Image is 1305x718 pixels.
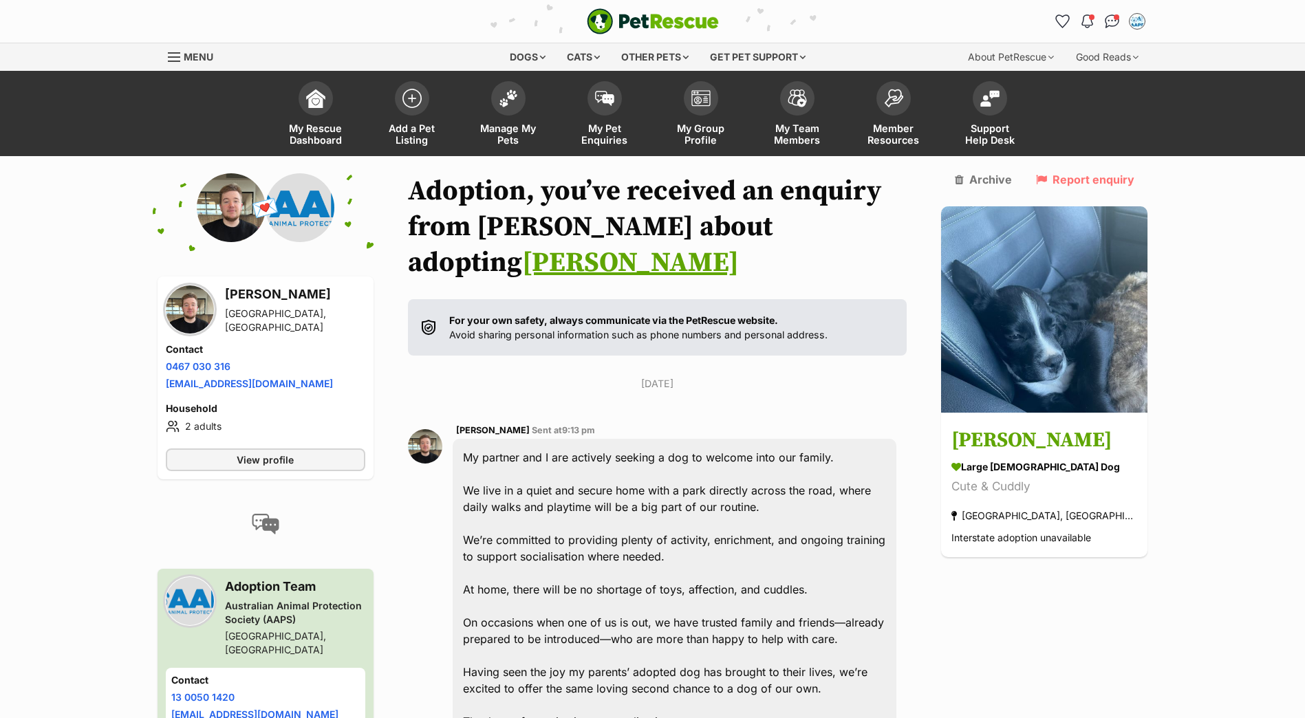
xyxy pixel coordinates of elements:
[980,90,1000,107] img: help-desk-icon-fdf02630f3aa405de69fd3d07c3f3aa587a6932b1a1747fa1d2bba05be0121f9.svg
[306,89,325,108] img: dashboard-icon-eb2f2d2d3e046f16d808141f083e7271f6b2e854fb5c12c21221c1fb7104beca.svg
[532,425,595,435] span: Sent at
[166,402,365,415] h4: Household
[1126,10,1148,32] button: My account
[408,173,907,281] h1: Adoption, you’ve received an enquiry from [PERSON_NAME] about adopting
[955,173,1012,186] a: Archive
[171,673,360,687] h4: Contact
[166,285,214,334] img: Matthew Wagner profile pic
[166,342,365,356] h4: Contact
[166,360,230,372] a: 0467 030 316
[171,691,235,703] a: 13 0050 1420
[1105,14,1119,28] img: chat-41dd97257d64d25036548639549fe6c8038ab92f7586957e7f3b1b290dea8141.svg
[250,193,281,223] span: 💌
[942,74,1038,156] a: Support Help Desk
[951,532,1091,544] span: Interstate adoption unavailable
[557,43,610,71] div: Cats
[477,122,539,146] span: Manage My Pets
[1052,10,1148,32] ul: Account quick links
[364,74,460,156] a: Add a Pet Listing
[268,74,364,156] a: My Rescue Dashboard
[166,448,365,471] a: View profile
[749,74,845,156] a: My Team Members
[225,285,365,304] h3: [PERSON_NAME]
[225,307,365,334] div: [GEOGRAPHIC_DATA], [GEOGRAPHIC_DATA]
[168,43,223,68] a: Menu
[225,629,365,657] div: [GEOGRAPHIC_DATA], [GEOGRAPHIC_DATA]
[562,425,595,435] span: 9:13 pm
[941,415,1147,558] a: [PERSON_NAME] large [DEMOGRAPHIC_DATA] Dog Cute & Cuddly [GEOGRAPHIC_DATA], [GEOGRAPHIC_DATA] Int...
[460,74,557,156] a: Manage My Pets
[449,314,778,326] strong: For your own safety, always communicate via the PetRescue website.
[1066,43,1148,71] div: Good Reads
[1130,14,1144,28] img: Adoption Team profile pic
[1036,173,1134,186] a: Report enquiry
[225,577,365,596] h3: Adoption Team
[951,478,1137,497] div: Cute & Cuddly
[522,246,739,280] a: [PERSON_NAME]
[408,429,442,464] img: Matthew Wagner profile pic
[285,122,347,146] span: My Rescue Dashboard
[941,206,1147,413] img: Dee Reynolds
[587,8,719,34] a: PetRescue
[500,43,555,71] div: Dogs
[788,89,807,107] img: team-members-icon-5396bd8760b3fe7c0b43da4ab00e1e3bb1a5d9ba89233759b79545d2d3fc5d0d.svg
[1101,10,1123,32] a: Conversations
[381,122,443,146] span: Add a Pet Listing
[951,507,1137,525] div: [GEOGRAPHIC_DATA], [GEOGRAPHIC_DATA]
[1077,10,1099,32] button: Notifications
[252,514,279,534] img: conversation-icon-4a6f8262b818ee0b60e3300018af0b2d0b884aa5de6e9bcb8d3d4eeb1a70a7c4.svg
[166,418,365,435] li: 2 adults
[958,43,1064,71] div: About PetRescue
[557,74,653,156] a: My Pet Enquiries
[670,122,732,146] span: My Group Profile
[166,378,333,389] a: [EMAIL_ADDRESS][DOMAIN_NAME]
[700,43,815,71] div: Get pet support
[166,577,214,625] img: Australian Animal Protection Society (AAPS) profile pic
[766,122,828,146] span: My Team Members
[197,173,266,242] img: Matthew Wagner profile pic
[499,89,518,107] img: manage-my-pets-icon-02211641906a0b7f246fdf0571729dbe1e7629f14944591b6c1af311fb30b64b.svg
[951,426,1137,457] h3: [PERSON_NAME]
[574,122,636,146] span: My Pet Enquiries
[237,453,294,467] span: View profile
[225,599,365,627] div: Australian Animal Protection Society (AAPS)
[595,91,614,106] img: pet-enquiries-icon-7e3ad2cf08bfb03b45e93fb7055b45f3efa6380592205ae92323e6603595dc1f.svg
[402,89,422,108] img: add-pet-listing-icon-0afa8454b4691262ce3f59096e99ab1cd57d4a30225e0717b998d2c9b9846f56.svg
[863,122,925,146] span: Member Resources
[653,74,749,156] a: My Group Profile
[266,173,334,242] img: Australian Animal Protection Society (AAPS) profile pic
[951,460,1137,475] div: large [DEMOGRAPHIC_DATA] Dog
[1052,10,1074,32] a: Favourites
[1081,14,1092,28] img: notifications-46538b983faf8c2785f20acdc204bb7945ddae34d4c08c2a6579f10ce5e182be.svg
[691,90,711,107] img: group-profile-icon-3fa3cf56718a62981997c0bc7e787c4b2cf8bcc04b72c1350f741eb67cf2f40e.svg
[408,376,907,391] p: [DATE]
[456,425,530,435] span: [PERSON_NAME]
[884,89,903,107] img: member-resources-icon-8e73f808a243e03378d46382f2149f9095a855e16c252ad45f914b54edf8863c.svg
[587,8,719,34] img: logo-e224e6f780fb5917bec1dbf3a21bbac754714ae5b6737aabdf751b685950b380.svg
[612,43,698,71] div: Other pets
[449,313,828,342] p: Avoid sharing personal information such as phone numbers and personal address.
[845,74,942,156] a: Member Resources
[184,51,213,63] span: Menu
[959,122,1021,146] span: Support Help Desk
